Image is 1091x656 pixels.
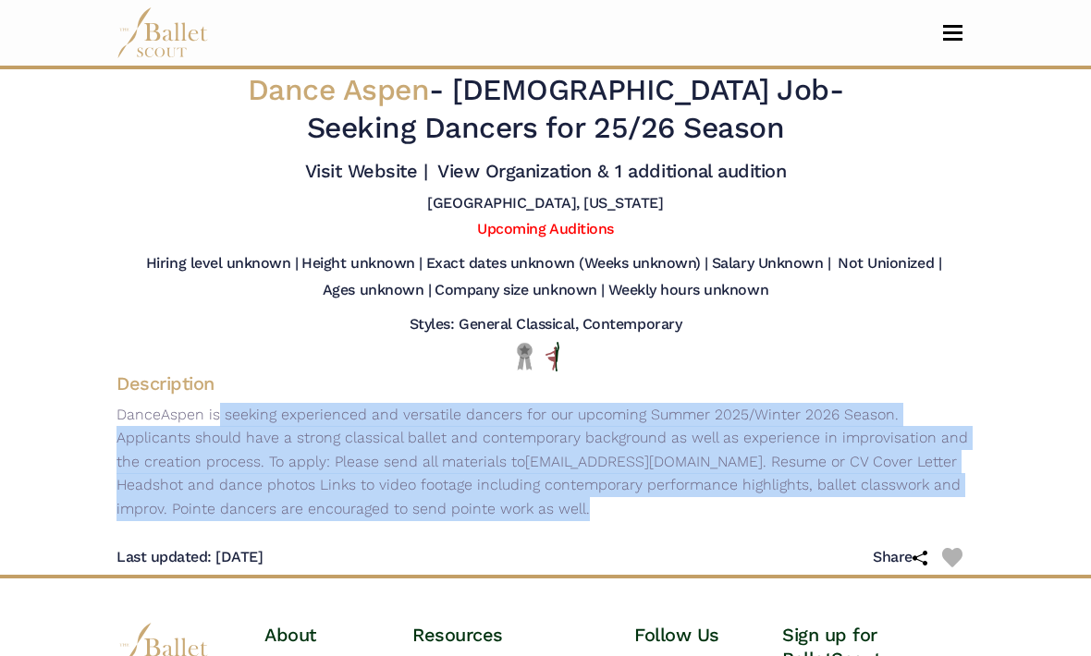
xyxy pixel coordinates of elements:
h5: [GEOGRAPHIC_DATA], [US_STATE] [427,195,663,214]
p: DanceAspen is seeking experienced and versatile dancers for our upcoming Summer 2025/Winter 2026 ... [102,404,989,522]
h5: Salary Unknown | [712,255,830,274]
button: Toggle navigation [931,24,975,42]
img: Heart [942,549,962,569]
span: Dance Aspen [248,73,430,108]
h5: Styles: General Classical, Contemporary [410,316,681,335]
h5: Hiring level unknown | [146,255,298,274]
h5: Share [873,549,942,568]
img: Local [513,343,536,371]
h5: Weekly hours unknown [608,282,768,301]
a: Upcoming Auditions [477,221,613,238]
h5: Last updated: [DATE] [116,549,263,568]
h5: Exact dates unknown (Weeks unknown) | [426,255,708,274]
a: View Organization & 1 additional audition [437,161,786,183]
h4: Resources [412,624,605,648]
a: Visit Website | [305,161,428,183]
h5: Height unknown | [301,255,422,274]
img: All [545,343,559,372]
h4: About [264,624,383,648]
h5: Company size unknown | [435,282,604,301]
h4: Description [102,372,989,396]
h2: - - Seeking Dancers for 25/26 Season [190,72,901,149]
h5: Ages unknown | [323,282,431,301]
h4: Follow Us [634,624,753,648]
span: [DEMOGRAPHIC_DATA] Job [452,73,828,108]
h5: Not Unionized | [838,255,941,274]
